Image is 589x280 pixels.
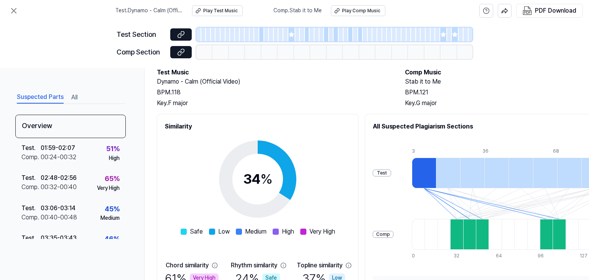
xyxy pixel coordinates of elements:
svg: help [483,7,490,15]
div: Comp Section [117,47,166,58]
div: Very High [97,184,120,192]
div: 65 % [105,173,120,184]
div: 45 % [105,204,120,215]
div: Medium [100,214,120,222]
div: 02:48 - 02:56 [41,173,77,183]
span: Test . Dynamo - Calm (Official Video) [115,7,183,15]
div: Comp . [21,213,41,222]
div: 68 [553,148,577,155]
div: 51 % [106,143,120,155]
div: Test . [21,204,41,213]
div: 03:06 - 03:14 [41,204,76,213]
button: Play Comp Music [331,5,385,16]
div: Comp . [21,153,41,162]
div: 3 [412,148,436,155]
button: All [71,91,77,104]
div: 03:35 - 03:43 [41,234,77,243]
div: 01:59 - 02:07 [41,143,75,153]
span: Safe [190,227,203,236]
div: 00:24 - 00:32 [41,153,76,162]
div: PDF Download [535,6,576,16]
div: Comp [373,231,393,238]
h2: Similarity [165,122,350,131]
div: Overview [15,115,126,138]
div: High [109,155,120,162]
button: Suspected Parts [17,91,64,104]
div: Key. F major [157,99,390,108]
div: 64 [496,253,508,259]
h2: Test Music [157,68,390,77]
div: Chord similarity [166,261,209,270]
span: Very High [309,227,335,236]
span: Low [218,227,230,236]
div: Topline similarity [297,261,342,270]
button: help [479,4,493,18]
div: 00:40 - 00:48 [41,213,77,222]
div: Play Test Music [203,8,238,14]
div: 96 [538,253,550,259]
div: Test [373,170,391,177]
div: Test Section [117,29,166,40]
h2: Dynamo - Calm (Official Video) [157,77,390,86]
div: 00:32 - 00:40 [41,183,77,192]
div: Rhythm similarity [231,261,277,270]
span: High [282,227,294,236]
div: 36 [482,148,507,155]
div: Comp . [21,183,41,192]
button: PDF Download [521,4,578,17]
div: Test . [21,143,41,153]
div: Test . [21,173,41,183]
div: 46 % [104,234,120,245]
div: 34 [243,169,273,189]
span: Comp . Stab it to Me [273,7,322,15]
span: % [260,171,273,187]
div: BPM. 118 [157,88,390,97]
span: Medium [245,227,267,236]
div: 32 [454,253,466,259]
img: share [501,7,508,14]
button: Play Test Music [192,5,243,16]
img: PDF Download [523,6,532,15]
div: 0 [412,253,424,259]
div: Play Comp Music [342,8,380,14]
div: Test . [21,234,41,243]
